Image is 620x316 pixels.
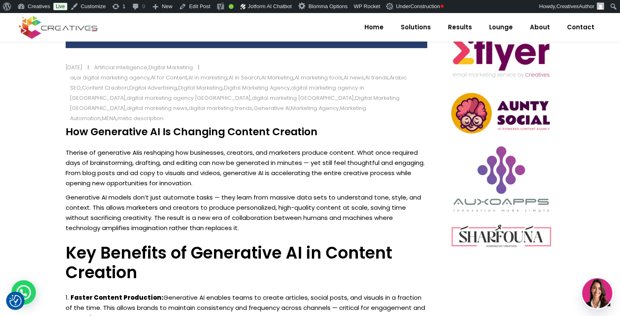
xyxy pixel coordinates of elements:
[17,15,99,40] img: Creatives
[189,104,252,112] a: digital marketing trends
[261,74,293,81] a: AI Marketing
[70,84,364,102] a: digital marketing agency in [GEOGRAPHIC_DATA]
[151,74,187,81] a: AI for Content
[70,74,407,92] a: Arabic SEO
[90,62,199,72] div: ,
[129,84,177,92] a: Digital Advertising
[9,295,22,307] button: Consent Preferences
[356,17,392,38] a: Home
[70,74,75,81] a: ai
[70,94,399,112] a: Digital Marketing [GEOGRAPHIC_DATA]
[102,114,116,122] a: MENA
[229,74,260,81] a: AI in Search
[66,64,82,71] a: [DATE]
[392,17,439,38] a: Solutions
[530,17,550,38] span: About
[254,104,290,112] a: Generative AI
[448,90,555,136] img: Creatives | How Generative AI Is Changing Content Creation
[386,3,394,10] img: Creatives | How Generative AI Is Changing Content Creation
[252,94,354,102] a: digital marketing [GEOGRAPHIC_DATA]
[66,126,428,138] h4: How Generative AI Is Changing Content Creation
[70,72,422,123] div: , , , , , , , , , , , , , , , , , , , , , , , ,
[229,4,234,9] div: Good
[448,24,555,86] img: Creatives | How Generative AI Is Changing Content Creation
[448,221,555,251] img: Creatives | How Generative AI Is Changing Content Creation
[9,295,22,307] img: Revisit consent button
[94,64,147,71] a: Artificial Intelligence
[127,94,251,102] a: digital marketing agency [GEOGRAPHIC_DATA]
[66,147,428,188] p: The is reshaping how businesses, creators, and marketers produce content. What once required days...
[224,84,290,92] a: Digital Marketing Agency
[448,17,472,38] span: Results
[127,104,188,112] a: digital marketing news
[66,192,428,233] p: Generative AI models don’t just automate tasks — they learn from massive data sets to understand ...
[556,3,594,9] span: CreativesAuthor
[117,114,163,122] a: meta description
[521,17,558,38] a: About
[291,104,339,112] a: Marketing Agency
[481,17,521,38] a: Lounge
[597,2,604,10] img: Creatives | How Generative AI Is Changing Content Creation
[448,140,555,217] img: Creatives | How Generative AI Is Changing Content Creation
[295,74,342,81] a: AI marketing tools
[401,17,431,38] span: Solutions
[53,3,67,10] a: Live
[77,148,138,157] a: rise of generative AI
[489,17,513,38] span: Lounge
[344,74,364,81] a: AI news
[178,84,223,92] a: Digital Marketing
[558,17,603,38] a: Contact
[66,243,428,282] h3: Key Benefits of Generative AI in Content Creation
[365,74,388,81] a: AI trends
[364,17,384,38] span: Home
[76,74,150,81] a: ai digital marketing agency
[148,64,193,71] a: Digital Marketing
[82,84,128,92] a: Content Creation
[439,17,481,38] a: Results
[567,17,594,38] span: Contact
[70,104,366,122] a: Marketing Automation
[71,293,163,302] strong: Faster Content Production:
[188,74,227,81] a: AI in marketing
[582,278,612,308] img: agent
[11,280,36,305] div: WhatsApp contact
